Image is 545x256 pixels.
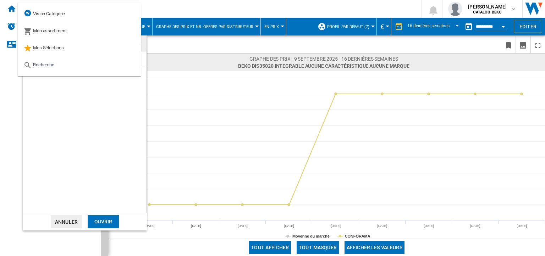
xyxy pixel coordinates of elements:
span: Recherche [33,62,54,67]
div: Ouvrir [88,215,119,228]
span: Vision Catégorie [33,11,65,16]
img: wiser-icon-blue.png [23,9,32,17]
span: Mes Sélections [33,45,64,50]
span: Mon assortiment [33,28,67,33]
button: Annuler [51,215,82,228]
